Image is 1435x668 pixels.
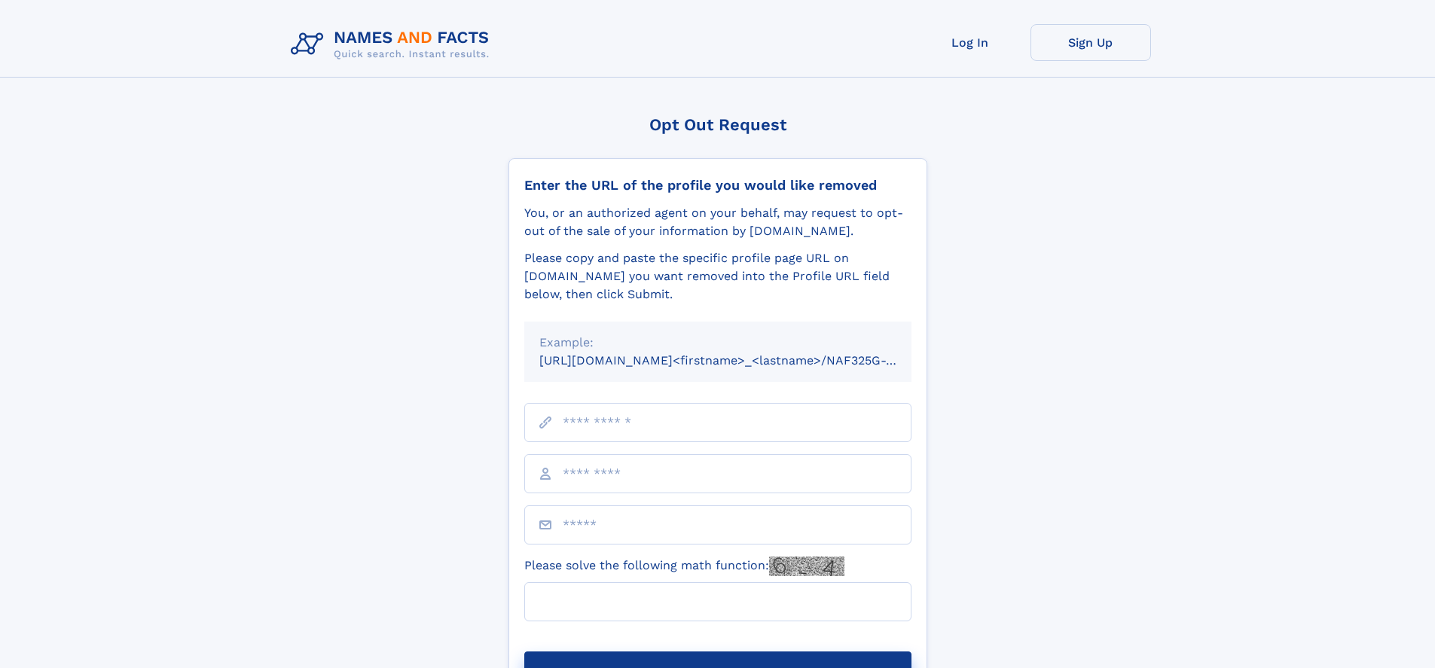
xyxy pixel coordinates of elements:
[539,334,896,352] div: Example:
[539,353,940,368] small: [URL][DOMAIN_NAME]<firstname>_<lastname>/NAF325G-xxxxxxxx
[524,249,911,303] div: Please copy and paste the specific profile page URL on [DOMAIN_NAME] you want removed into the Pr...
[285,24,502,65] img: Logo Names and Facts
[524,557,844,576] label: Please solve the following math function:
[910,24,1030,61] a: Log In
[1030,24,1151,61] a: Sign Up
[524,204,911,240] div: You, or an authorized agent on your behalf, may request to opt-out of the sale of your informatio...
[508,115,927,134] div: Opt Out Request
[524,177,911,194] div: Enter the URL of the profile you would like removed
